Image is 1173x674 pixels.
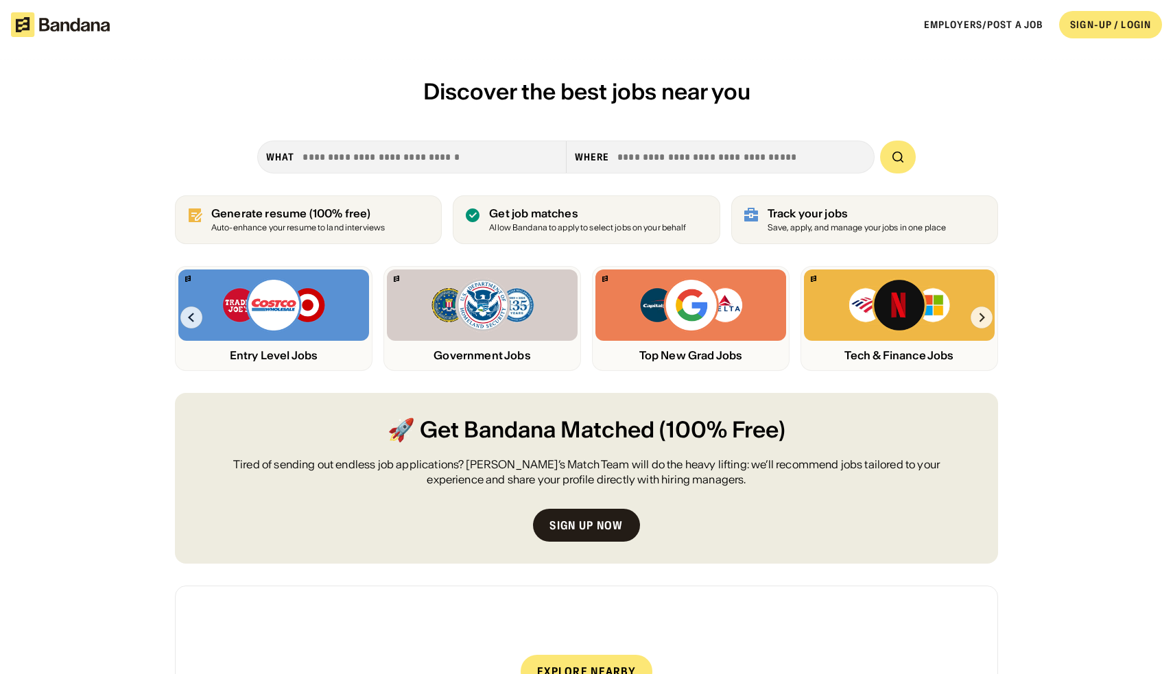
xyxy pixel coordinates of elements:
[211,207,385,220] div: Generate resume
[175,195,442,244] a: Generate resume (100% free)Auto-enhance your resume to land interviews
[175,266,372,371] a: Bandana logoTrader Joe’s, Costco, Target logosEntry Level Jobs
[388,415,654,446] span: 🚀 Get Bandana Matched
[595,349,786,362] div: Top New Grad Jobs
[768,207,947,220] div: Track your jobs
[489,224,686,232] div: Allow Bandana to apply to select jobs on your behalf
[592,266,790,371] a: Bandana logoCapital One, Google, Delta logosTop New Grad Jobs
[423,77,750,106] span: Discover the best jobs near you
[801,266,998,371] a: Bandana logoBank of America, Netflix, Microsoft logosTech & Finance Jobs
[180,306,202,328] img: Left Arrow
[971,306,993,328] img: Right Arrow
[731,195,998,244] a: Track your jobs Save, apply, and manage your jobs in one place
[811,276,816,282] img: Bandana logo
[185,276,191,282] img: Bandana logo
[266,151,294,163] div: what
[924,19,1043,31] a: Employers/Post a job
[659,415,785,446] span: (100% Free)
[639,278,743,333] img: Capital One, Google, Delta logos
[211,224,385,232] div: Auto-enhance your resume to land interviews
[11,12,110,37] img: Bandana logotype
[489,207,686,220] div: Get job matches
[383,266,581,371] a: Bandana logoFBI, DHS, MWRD logosGovernment Jobs
[848,278,951,333] img: Bank of America, Netflix, Microsoft logos
[453,195,720,244] a: Get job matches Allow Bandana to apply to select jobs on your behalf
[1070,19,1151,31] div: SIGN-UP / LOGIN
[549,520,623,531] div: Sign up now
[208,457,965,488] div: Tired of sending out endless job applications? [PERSON_NAME]’s Match Team will do the heavy lifti...
[575,151,610,163] div: Where
[178,349,369,362] div: Entry Level Jobs
[804,349,995,362] div: Tech & Finance Jobs
[387,349,578,362] div: Government Jobs
[309,206,371,220] span: (100% free)
[768,224,947,232] div: Save, apply, and manage your jobs in one place
[430,278,534,333] img: FBI, DHS, MWRD logos
[533,509,639,542] a: Sign up now
[394,276,399,282] img: Bandana logo
[222,278,326,333] img: Trader Joe’s, Costco, Target logos
[602,276,608,282] img: Bandana logo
